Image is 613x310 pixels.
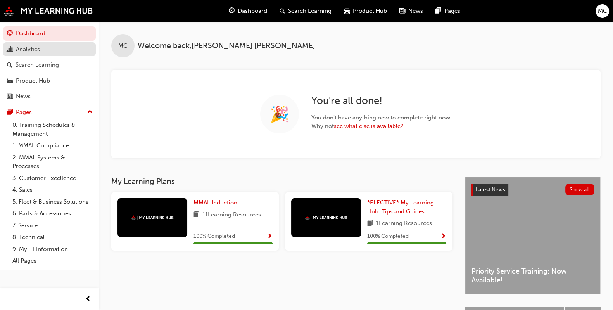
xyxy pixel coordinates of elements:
a: Search Learning [3,58,96,72]
a: Dashboard [3,26,96,41]
a: see what else is available? [334,123,403,130]
span: guage-icon [7,30,13,37]
span: search-icon [7,62,12,69]
span: pages-icon [435,6,441,16]
span: Dashboard [238,7,267,16]
a: 4. Sales [9,184,96,196]
a: car-iconProduct Hub [338,3,393,19]
span: Show Progress [267,233,273,240]
button: Pages [3,105,96,119]
span: Welcome back , [PERSON_NAME] [PERSON_NAME] [138,42,315,50]
a: 7. Service [9,220,96,232]
a: 9. MyLH Information [9,243,96,255]
span: Priority Service Training: Now Available! [471,267,594,284]
a: Latest NewsShow allPriority Service Training: Now Available! [465,177,601,294]
span: MC [598,7,607,16]
span: You don ' t have anything new to complete right now. [311,113,452,122]
span: Search Learning [288,7,332,16]
img: mmal [4,6,93,16]
button: Show Progress [440,232,446,241]
h2: You ' re all done! [311,95,452,107]
div: Product Hub [16,76,50,85]
span: car-icon [7,78,13,85]
span: chart-icon [7,46,13,53]
span: news-icon [399,6,405,16]
span: book-icon [193,210,199,220]
span: 1 Learning Resources [376,219,432,229]
span: up-icon [87,107,93,117]
span: Pages [444,7,460,16]
button: MC [596,4,609,18]
img: mmal [305,215,347,220]
span: guage-icon [229,6,235,16]
a: Latest NewsShow all [471,184,594,196]
button: DashboardAnalyticsSearch LearningProduct HubNews [3,25,96,105]
a: Product Hub [3,74,96,88]
span: news-icon [7,93,13,100]
a: 3. Customer Excellence [9,172,96,184]
span: MMAL Induction [193,199,237,206]
a: News [3,89,96,104]
span: search-icon [280,6,285,16]
span: book-icon [367,219,373,229]
a: pages-iconPages [429,3,466,19]
span: Product Hub [353,7,387,16]
span: MC [118,42,128,50]
span: *ELECTIVE* My Learning Hub: Tips and Guides [367,199,434,215]
span: Latest News [476,186,505,193]
span: Show Progress [440,233,446,240]
a: 6. Parts & Accessories [9,208,96,220]
a: *ELECTIVE* My Learning Hub: Tips and Guides [367,198,446,216]
a: news-iconNews [393,3,429,19]
a: 0. Training Schedules & Management [9,119,96,140]
span: pages-icon [7,109,13,116]
a: 2. MMAL Systems & Processes [9,152,96,172]
a: MMAL Induction [193,198,240,207]
span: 100 % Completed [193,232,235,241]
img: mmal [131,215,174,220]
a: 5. Fleet & Business Solutions [9,196,96,208]
span: News [408,7,423,16]
span: 11 Learning Resources [202,210,261,220]
a: 1. MMAL Compliance [9,140,96,152]
a: search-iconSearch Learning [273,3,338,19]
h3: My Learning Plans [111,177,452,186]
div: News [16,92,31,101]
div: Analytics [16,45,40,54]
a: 8. Technical [9,231,96,243]
button: Show Progress [267,232,273,241]
button: Show all [565,184,594,195]
span: car-icon [344,6,350,16]
a: Analytics [3,42,96,57]
span: 100 % Completed [367,232,409,241]
span: 🎉 [270,110,289,119]
div: Pages [16,108,32,117]
div: Search Learning [16,61,59,69]
span: Why not [311,122,452,131]
a: guage-iconDashboard [223,3,273,19]
a: All Pages [9,255,96,267]
span: prev-icon [85,294,91,304]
